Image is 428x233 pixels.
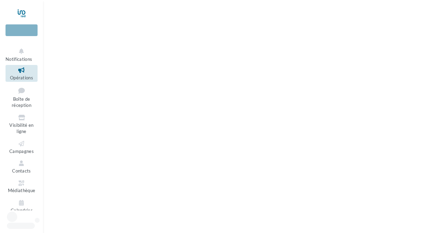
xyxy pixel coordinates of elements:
a: Opérations [6,65,38,82]
span: Contacts [12,168,31,174]
span: Notifications [6,56,32,62]
span: Calendrier [11,208,32,213]
a: Médiathèque [6,178,38,195]
a: Contacts [6,158,38,175]
span: Campagnes [9,148,34,154]
a: Boîte de réception [6,85,38,110]
a: Calendrier [6,198,38,214]
span: Boîte de réception [12,96,31,108]
span: Médiathèque [8,188,35,193]
a: Campagnes [6,138,38,155]
span: Opérations [10,75,33,80]
a: Visibilité en ligne [6,112,38,136]
div: Nouvelle campagne [6,24,38,36]
span: Visibilité en ligne [9,122,33,134]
